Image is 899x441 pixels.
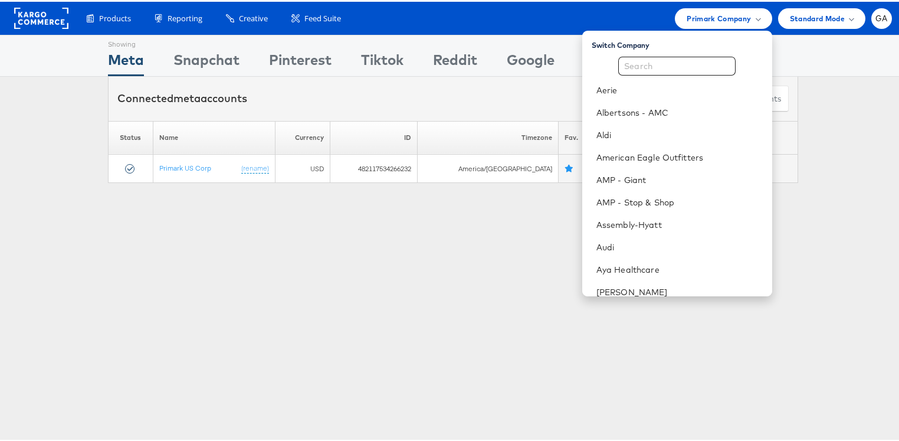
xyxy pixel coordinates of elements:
[241,162,269,172] a: (rename)
[596,240,763,251] a: Audi
[275,153,330,181] td: USD
[596,150,763,162] a: American Eagle Outfitters
[790,11,845,23] span: Standard Mode
[153,119,275,153] th: Name
[687,11,751,23] span: Primark Company
[596,217,763,229] a: Assembly-Hyatt
[330,153,418,181] td: 482117534266232
[618,55,736,74] input: Search
[596,195,763,207] a: AMP - Stop & Shop
[596,105,763,117] a: Albertsons - AMC
[596,285,763,296] a: [PERSON_NAME]
[361,48,403,74] div: Tiktok
[330,119,418,153] th: ID
[304,11,341,22] span: Feed Suite
[875,13,888,21] span: GA
[592,34,772,48] div: Switch Company
[417,153,558,181] td: America/[GEOGRAPHIC_DATA]
[275,119,330,153] th: Currency
[239,11,268,22] span: Creative
[417,119,558,153] th: Timezone
[159,162,211,171] a: Primark US Corp
[596,83,763,94] a: Aerie
[117,89,247,104] div: Connected accounts
[507,48,555,74] div: Google
[269,48,332,74] div: Pinterest
[109,119,153,153] th: Status
[173,48,239,74] div: Snapchat
[168,11,202,22] span: Reporting
[433,48,477,74] div: Reddit
[173,90,201,103] span: meta
[108,48,144,74] div: Meta
[596,262,763,274] a: Aya Healthcare
[108,34,144,48] div: Showing
[596,172,763,184] a: AMP - Giant
[596,128,763,139] a: Aldi
[99,11,131,22] span: Products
